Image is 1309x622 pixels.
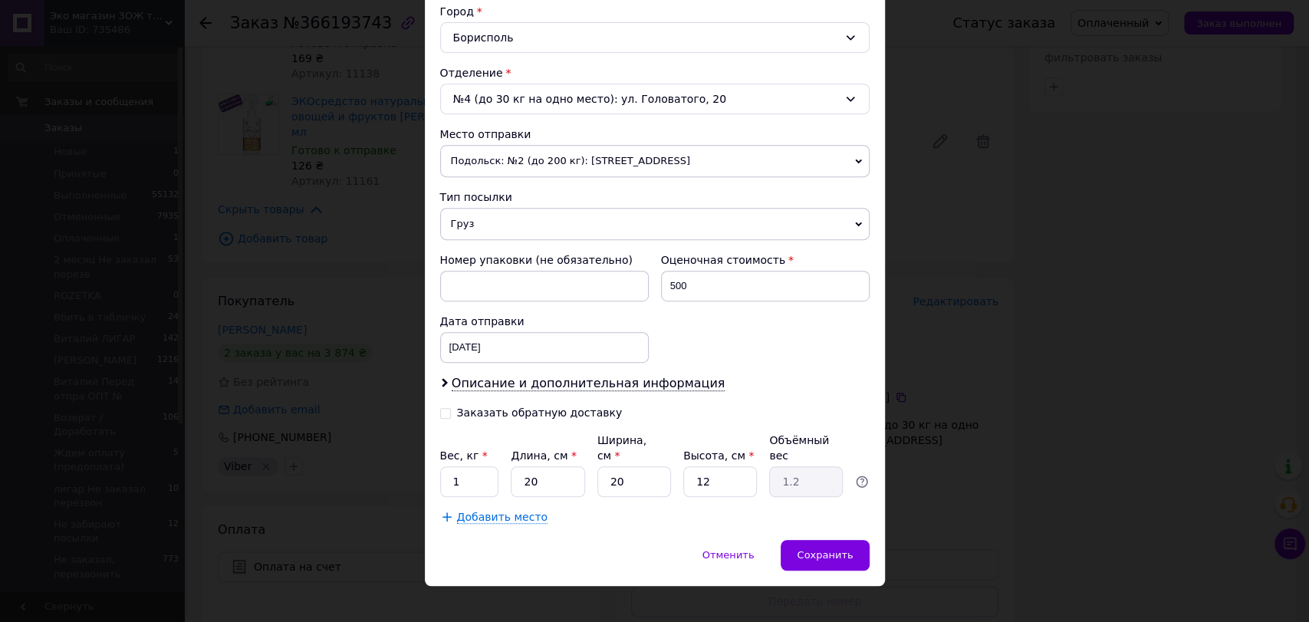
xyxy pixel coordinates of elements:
[457,511,548,524] span: Добавить место
[440,84,870,114] div: №4 (до 30 кг на одно место): ул. Головатого, 20
[440,145,870,177] span: Подольск: №2 (до 200 кг): [STREET_ADDRESS]
[797,549,853,561] span: Сохранить
[440,191,512,203] span: Тип посылки
[440,65,870,81] div: Отделение
[440,4,870,19] div: Город
[440,314,649,329] div: Дата отправки
[440,252,649,268] div: Номер упаковки (не обязательно)
[440,449,488,462] label: Вес, кг
[440,22,870,53] div: Борисполь
[597,434,646,462] label: Ширина, см
[457,406,623,420] div: Заказать обратную доставку
[440,128,531,140] span: Место отправки
[661,252,870,268] div: Оценочная стоимость
[440,208,870,240] span: Груз
[769,433,843,463] div: Объёмный вес
[511,449,576,462] label: Длина, см
[683,449,754,462] label: Высота, см
[452,376,725,391] span: Описание и дополнительная информация
[702,549,755,561] span: Отменить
